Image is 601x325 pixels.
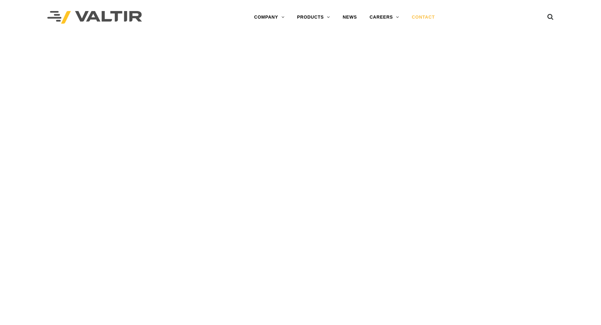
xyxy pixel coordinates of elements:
a: CONTACT [405,11,441,24]
a: NEWS [336,11,363,24]
img: Valtir [47,11,142,24]
a: COMPANY [248,11,291,24]
a: CAREERS [363,11,405,24]
a: PRODUCTS [291,11,336,24]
